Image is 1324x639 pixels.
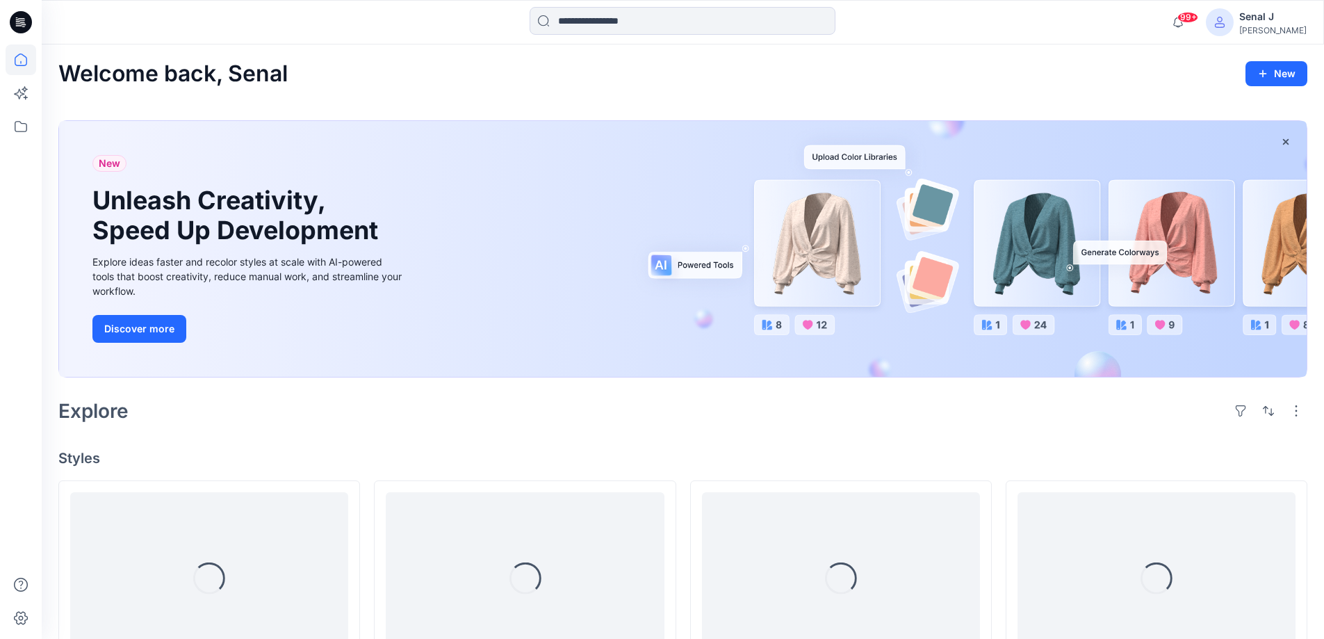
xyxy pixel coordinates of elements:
[99,155,120,172] span: New
[1177,12,1198,23] span: 99+
[1214,17,1225,28] svg: avatar
[58,400,129,422] h2: Explore
[1239,25,1307,35] div: [PERSON_NAME]
[92,254,405,298] div: Explore ideas faster and recolor styles at scale with AI-powered tools that boost creativity, red...
[92,315,186,343] button: Discover more
[92,186,384,245] h1: Unleash Creativity, Speed Up Development
[58,61,288,87] h2: Welcome back, Senal
[58,450,1307,467] h4: Styles
[1239,8,1307,25] div: Senal J
[1245,61,1307,86] button: New
[92,315,405,343] a: Discover more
